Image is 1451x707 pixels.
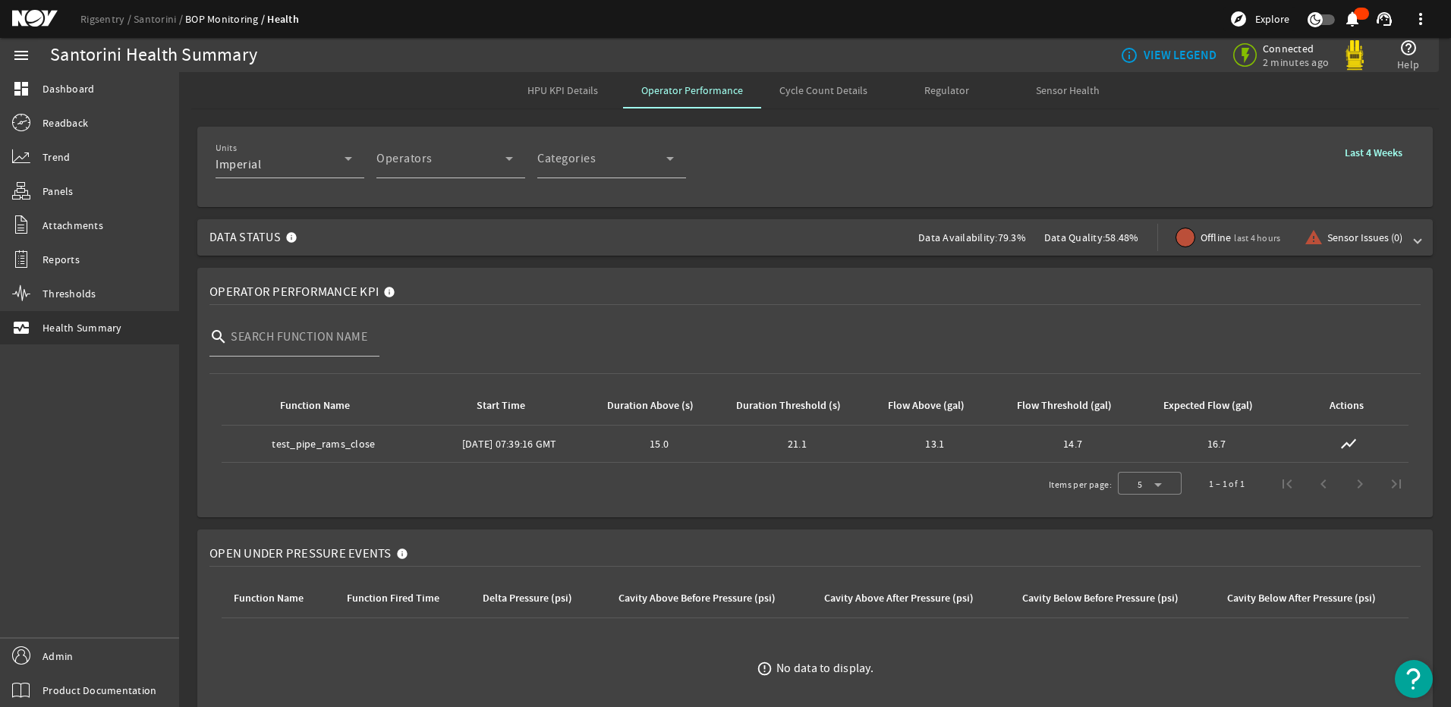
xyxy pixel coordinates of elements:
span: Offline [1201,230,1281,246]
mat-icon: info_outline [1120,46,1132,64]
button: Open Resource Center [1395,660,1433,698]
div: Duration Above (s) [607,397,694,414]
span: Help [1397,57,1419,72]
span: 79.3% [998,231,1026,244]
div: [DATE] 07:39:16 GMT [432,436,587,451]
div: Items per page: [1049,477,1112,492]
span: Connected [1263,42,1329,55]
div: Flow Threshold (gal) [1017,397,1112,414]
div: Flow Above (gal) [875,397,989,414]
div: Duration Threshold (s) [736,397,841,414]
div: Santorini Health Summary [50,48,257,63]
span: Dashboard [42,81,94,96]
span: Sensor Health [1036,85,1100,96]
span: Open Under Pressure Events [209,546,392,561]
div: Cavity Below Before Pressure (psi) [1022,590,1179,607]
a: Health [267,12,299,27]
div: Delta Pressure (psi) [483,590,572,607]
mat-label: Operators [376,151,433,166]
div: Start Time [432,397,581,414]
div: 21.1 [732,436,864,451]
div: Function Name [234,590,304,607]
span: Health Summary [42,320,122,335]
div: Function Name [280,397,350,414]
button: VIEW LEGEND [1114,42,1223,69]
span: 58.48% [1105,231,1139,244]
div: test_pipe_rams_close [228,436,420,451]
span: Operator Performance KPI [209,284,379,300]
i: search [209,328,228,346]
div: Function Fired Time [347,590,439,607]
div: Function Fired Time [339,590,458,607]
mat-icon: support_agent [1375,10,1393,28]
div: Duration Threshold (s) [732,397,858,414]
a: BOP Monitoring [185,12,267,26]
span: Reports [42,252,80,267]
mat-icon: error_outline [757,661,773,677]
div: 14.7 [1007,436,1139,451]
input: Search Function Name [231,328,367,346]
div: No data to display. [776,661,873,676]
div: 1 – 1 of 1 [1209,476,1245,492]
span: Sensor Issues (0) [1327,230,1402,245]
div: Expected Flow (gal) [1150,397,1276,414]
button: Last 4 Weeks [1333,139,1415,166]
div: Duration Above (s) [600,397,713,414]
span: Operator [376,156,505,174]
a: Rigsentry [80,12,134,26]
div: 16.7 [1150,436,1283,451]
span: HPU KPI Details [527,85,598,96]
mat-icon: dashboard [12,80,30,98]
div: 13.1 [875,436,995,451]
div: 15.0 [600,436,719,451]
span: 2 minutes ago [1263,55,1329,69]
span: Attachments [42,218,103,233]
div: Cavity Above After Pressure (psi) [824,590,974,607]
mat-icon: warning [1305,228,1317,247]
div: Actions [1330,397,1364,414]
mat-label: Units [216,143,237,154]
mat-panel-title: Data Status [209,219,304,256]
button: Sensor Issues (0) [1298,224,1409,251]
span: Product Documentation [42,683,156,698]
span: Operator Performance [641,85,743,96]
span: Admin [42,649,73,664]
span: Explore [1255,11,1289,27]
span: Data Availability: [918,231,998,244]
mat-icon: help_outline [1399,39,1418,57]
div: Cavity Below After Pressure (psi) [1227,590,1376,607]
div: Cavity Above Before Pressure (psi) [609,590,797,607]
span: Imperial [216,157,261,172]
span: Cycle Count Details [779,85,867,96]
div: Flow Above (gal) [888,397,965,414]
a: Santorini [134,12,185,26]
mat-icon: explore [1229,10,1248,28]
mat-icon: menu [12,46,30,64]
mat-icon: monitor_heart [12,319,30,337]
span: last 4 hours [1234,232,1280,244]
div: Cavity Above Before Pressure (psi) [618,590,776,607]
span: Categories [537,156,666,174]
mat-label: Categories [537,151,596,166]
div: Flow Threshold (gal) [1007,397,1133,414]
div: Cavity Above After Pressure (psi) [815,590,994,607]
mat-icon: notifications [1343,10,1361,28]
span: Regulator [924,85,969,96]
div: Function Name [228,397,414,414]
span: Data Quality: [1044,231,1105,244]
span: Trend [42,149,70,165]
span: Panels [42,184,74,199]
div: Delta Pressure (psi) [476,590,590,607]
img: Yellowpod.svg [1339,40,1370,71]
button: Explore [1223,7,1295,31]
div: Expected Flow (gal) [1163,397,1253,414]
button: more_vert [1402,1,1439,37]
span: Readback [42,115,88,130]
div: Start Time [477,397,525,414]
b: VIEW LEGEND [1144,48,1217,63]
mat-icon: show_chart [1339,435,1358,453]
div: Cavity Below Before Pressure (psi) [1012,590,1199,607]
div: Function Name [228,590,321,607]
div: Cavity Below After Pressure (psi) [1218,590,1396,607]
span: Thresholds [42,286,96,301]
